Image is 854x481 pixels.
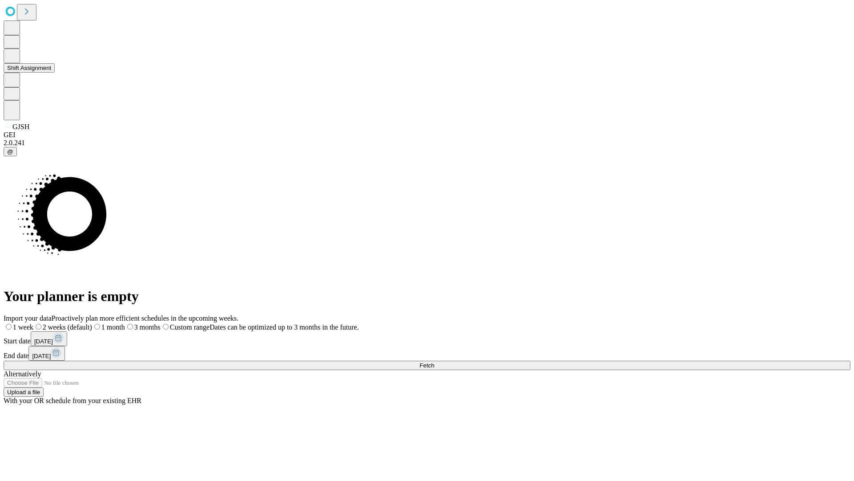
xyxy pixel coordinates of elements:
[4,139,850,147] div: 2.0.241
[101,323,125,331] span: 1 month
[127,324,133,330] input: 3 months
[12,123,29,130] span: GJSH
[4,63,55,73] button: Shift Assignment
[32,353,51,359] span: [DATE]
[170,323,209,331] span: Custom range
[4,147,17,156] button: @
[6,324,12,330] input: 1 week
[13,323,33,331] span: 1 week
[28,346,65,361] button: [DATE]
[4,361,850,370] button: Fetch
[34,338,53,345] span: [DATE]
[4,346,850,361] div: End date
[43,323,92,331] span: 2 weeks (default)
[52,314,238,322] span: Proactively plan more efficient schedules in the upcoming weeks.
[4,331,850,346] div: Start date
[4,314,52,322] span: Import your data
[163,324,169,330] input: Custom rangeDates can be optimized up to 3 months in the future.
[4,387,44,397] button: Upload a file
[4,288,850,305] h1: Your planner is empty
[7,148,13,155] span: @
[419,362,434,369] span: Fetch
[4,397,141,404] span: With your OR schedule from your existing EHR
[4,131,850,139] div: GEI
[209,323,359,331] span: Dates can be optimized up to 3 months in the future.
[31,331,67,346] button: [DATE]
[134,323,161,331] span: 3 months
[36,324,41,330] input: 2 weeks (default)
[4,370,41,378] span: Alternatively
[94,324,100,330] input: 1 month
